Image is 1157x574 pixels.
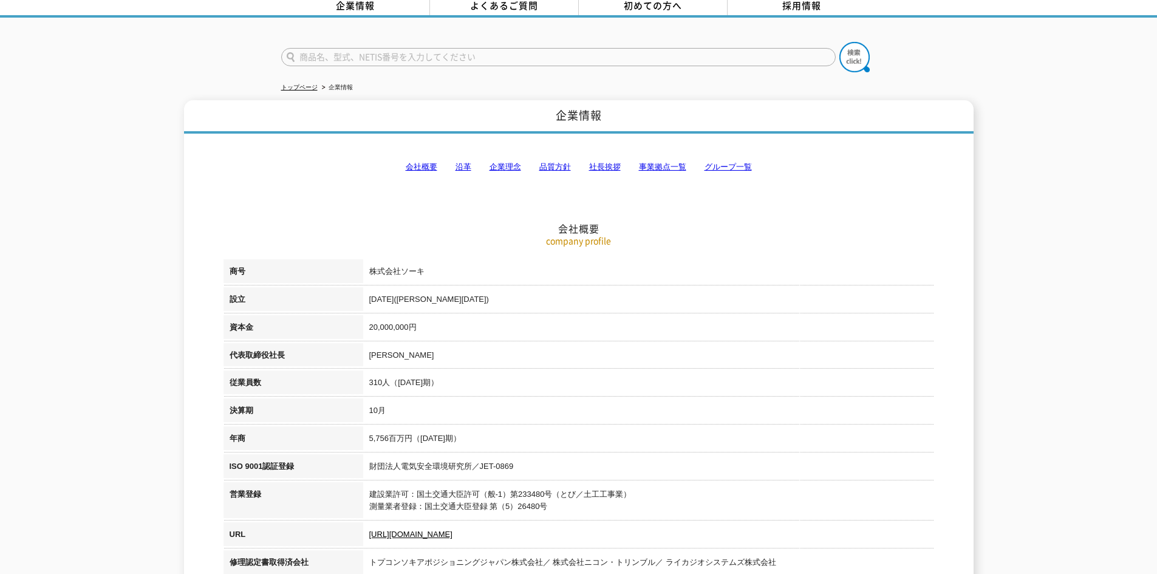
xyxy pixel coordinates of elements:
img: btn_search.png [839,42,870,72]
td: 310人（[DATE]期） [363,371,934,398]
input: 商品名、型式、NETIS番号を入力してください [281,48,836,66]
th: 決算期 [224,398,363,426]
h2: 会社概要 [224,101,934,235]
th: 商号 [224,259,363,287]
td: 建設業許可：国土交通大臣許可（般-1）第233480号（とび／土工工事業） 測量業者登録：国土交通大臣登録 第（5）26480号 [363,482,934,523]
li: 企業情報 [319,81,353,94]
a: グループ一覧 [705,162,752,171]
td: 20,000,000円 [363,315,934,343]
a: 企業理念 [490,162,521,171]
a: 事業拠点一覧 [639,162,686,171]
td: 株式会社ソーキ [363,259,934,287]
p: company profile [224,234,934,247]
a: トップページ [281,84,318,91]
a: 会社概要 [406,162,437,171]
td: 財団法人電気安全環境研究所／JET-0869 [363,454,934,482]
td: 5,756百万円（[DATE]期） [363,426,934,454]
th: 設立 [224,287,363,315]
td: 10月 [363,398,934,426]
th: URL [224,522,363,550]
th: 資本金 [224,315,363,343]
th: 代表取締役社長 [224,343,363,371]
th: 営業登録 [224,482,363,523]
a: 沿革 [456,162,471,171]
td: [DATE]([PERSON_NAME][DATE]) [363,287,934,315]
th: 年商 [224,426,363,454]
h1: 企業情報 [184,100,974,134]
th: ISO 9001認証登録 [224,454,363,482]
a: 社長挨拶 [589,162,621,171]
th: 従業員数 [224,371,363,398]
td: [PERSON_NAME] [363,343,934,371]
a: [URL][DOMAIN_NAME] [369,530,452,539]
a: 品質方針 [539,162,571,171]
